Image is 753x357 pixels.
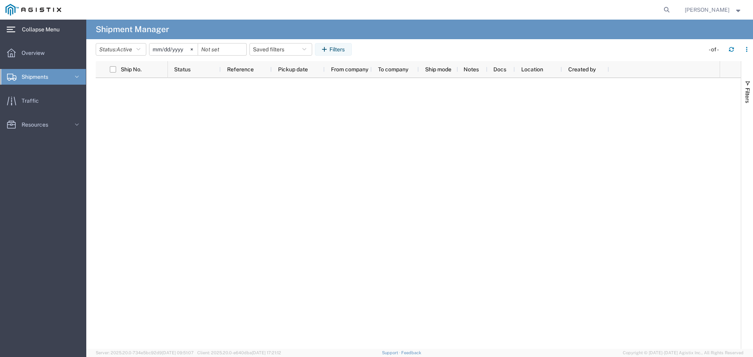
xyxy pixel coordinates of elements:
[22,93,44,109] span: Traffic
[149,43,198,55] input: Not set
[174,66,191,72] span: Status
[96,350,194,355] span: Server: 2025.20.0-734e5bc92d9
[685,5,729,14] span: Melissa Reynero
[493,66,506,72] span: Docs
[162,350,194,355] span: [DATE] 09:51:07
[5,4,61,16] img: logo
[464,66,479,72] span: Notes
[684,5,742,14] button: [PERSON_NAME]
[568,66,596,72] span: Created by
[744,88,751,103] span: Filters
[22,69,54,85] span: Shipments
[331,66,368,72] span: From company
[96,43,146,56] button: Status:Active
[378,66,408,72] span: To company
[96,20,169,39] h4: Shipment Manager
[623,350,744,356] span: Copyright © [DATE]-[DATE] Agistix Inc., All Rights Reserved
[0,69,86,85] a: Shipments
[198,43,246,55] input: Not set
[249,43,312,56] button: Saved filters
[252,350,281,355] span: [DATE] 17:21:12
[22,22,65,37] span: Collapse Menu
[709,45,722,54] div: - of -
[197,350,281,355] span: Client: 2025.20.0-e640dba
[121,66,142,72] span: Ship No.
[227,66,254,72] span: Reference
[116,46,132,53] span: Active
[0,45,86,61] a: Overview
[0,93,86,109] a: Traffic
[315,43,352,56] button: Filters
[425,66,451,72] span: Ship mode
[521,66,543,72] span: Location
[401,350,421,355] a: Feedback
[22,45,50,61] span: Overview
[0,117,86,132] a: Resources
[278,66,308,72] span: Pickup date
[382,350,402,355] a: Support
[22,117,54,132] span: Resources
